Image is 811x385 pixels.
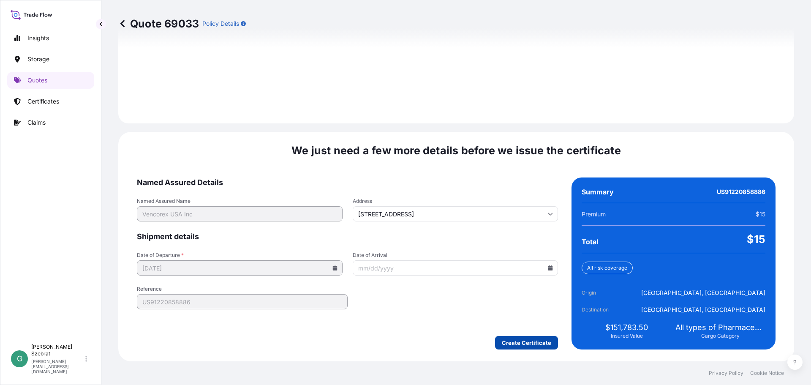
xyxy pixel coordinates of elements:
[750,370,784,377] a: Cookie Notice
[137,252,343,259] span: Date of Departure
[7,51,94,68] a: Storage
[675,322,765,333] span: All types of Pharmaceuticals (excluding COVID-19 vaccines)
[756,210,765,218] span: $15
[27,97,59,106] p: Certificates
[31,344,84,357] p: [PERSON_NAME] Szebrat
[582,306,629,314] span: Destination
[353,206,558,221] input: Cargo owner address
[582,210,606,218] span: Premium
[605,322,648,333] span: $151,783.50
[7,72,94,89] a: Quotes
[27,76,47,85] p: Quotes
[495,336,558,350] button: Create Certificate
[582,262,633,274] div: All risk coverage
[7,114,94,131] a: Claims
[137,286,348,292] span: Reference
[137,177,558,188] span: Named Assured Details
[137,294,348,309] input: Your internal reference
[7,93,94,110] a: Certificates
[353,260,558,276] input: mm/dd/yyyy
[137,232,558,242] span: Shipment details
[27,34,49,42] p: Insights
[641,306,765,314] span: [GEOGRAPHIC_DATA], [GEOGRAPHIC_DATA]
[17,355,22,363] span: G
[353,252,558,259] span: Date of Arrival
[709,370,743,377] a: Privacy Policy
[582,238,598,246] span: Total
[641,289,765,297] span: [GEOGRAPHIC_DATA], [GEOGRAPHIC_DATA]
[118,17,199,30] p: Quote 69033
[502,339,551,347] p: Create Certificate
[717,188,765,196] span: US91220858886
[701,333,740,339] span: Cargo Category
[27,118,46,127] p: Claims
[31,359,84,374] p: [PERSON_NAME][EMAIL_ADDRESS][DOMAIN_NAME]
[582,188,614,196] span: Summary
[747,232,765,246] span: $15
[137,198,343,205] span: Named Assured Name
[582,289,629,297] span: Origin
[291,144,621,157] span: We just need a few more details before we issue the certificate
[137,260,343,276] input: mm/dd/yyyy
[27,55,49,63] p: Storage
[202,19,239,28] p: Policy Details
[353,198,558,205] span: Address
[7,30,94,46] a: Insights
[611,333,643,339] span: Insured Value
